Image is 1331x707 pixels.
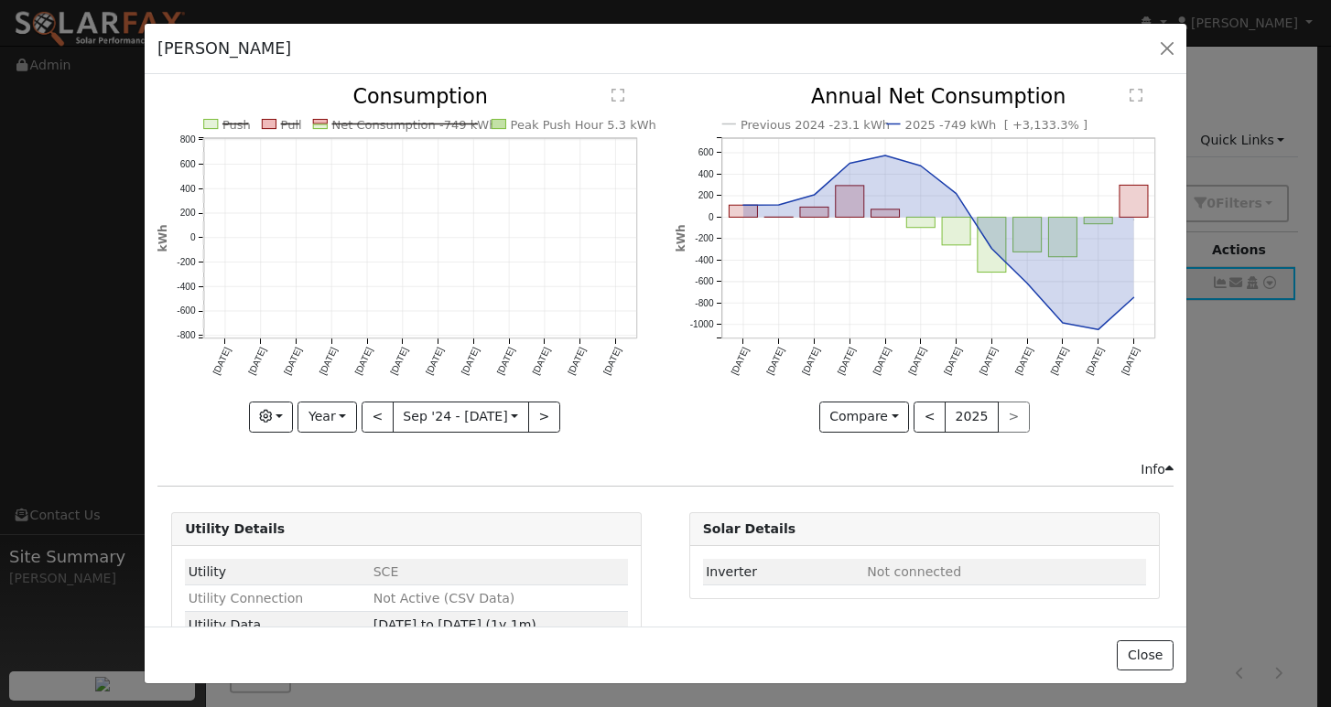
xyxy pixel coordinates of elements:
button: Close [1117,640,1173,671]
text: 400 [698,169,713,179]
circle: onclick="" [882,152,889,159]
rect: onclick="" [942,218,970,245]
text: Previous 2024 -23.1 kWh [741,118,890,132]
text:  [1130,88,1142,102]
text: -200 [695,234,714,244]
circle: onclick="" [1094,327,1101,334]
rect: onclick="" [1084,218,1112,224]
rect: onclick="" [1120,186,1148,218]
circle: onclick="" [916,162,924,169]
span: Utility Connection [189,591,304,605]
rect: onclick="" [1012,218,1041,252]
text: kWh [675,225,687,252]
circle: onclick="" [1130,295,1137,302]
text: Net Consumption -749 kWh [332,118,497,132]
rect: onclick="" [835,186,863,218]
rect: onclick="" [1048,218,1077,257]
button: Sep '24 - [DATE] [393,402,529,433]
circle: onclick="" [846,160,853,167]
text: [DATE] [978,346,1000,377]
text: [DATE] [871,346,893,377]
text: Pull [281,118,302,132]
div: Info [1141,460,1174,479]
span: ID: null, authorized: None [867,564,961,579]
text: -200 [177,257,196,267]
span: Not Active (CSV Data) [373,591,515,605]
text: [DATE] [836,346,858,377]
text: [DATE] [906,346,928,377]
text: [DATE] [1048,346,1070,377]
text: Consumption [353,85,489,109]
text: kWh [157,225,169,252]
text: 0 [190,232,196,242]
td: Inverter [703,559,864,585]
td: Utility [185,559,370,585]
circle: onclick="" [1130,216,1137,223]
text: 800 [180,134,196,145]
text: [DATE] [764,346,786,377]
button: Year [298,402,356,433]
text: Annual Net Consumption [811,85,1066,109]
text: -600 [177,306,196,316]
text: [DATE] [729,346,751,377]
circle: onclick="" [1059,319,1066,327]
button: < [914,402,946,433]
text: [DATE] [460,346,482,377]
text: 200 [698,191,713,201]
text: 600 [698,148,713,158]
rect: onclick="" [729,206,757,218]
circle: onclick="" [810,191,817,198]
text: [DATE] [211,346,233,377]
text: [DATE] [567,346,589,377]
text: [DATE] [1013,346,1035,377]
strong: Utility Details [185,521,285,536]
text: 200 [180,209,196,219]
text: [DATE] [1084,346,1106,377]
text: [DATE] [1120,346,1142,377]
text: -400 [177,282,196,292]
circle: onclick="" [774,201,782,209]
text: 0 [708,212,713,222]
text: -800 [177,331,196,341]
h5: [PERSON_NAME] [157,37,291,60]
rect: onclick="" [871,209,899,218]
circle: onclick="" [1023,280,1031,287]
text: [DATE] [318,346,340,377]
text: [DATE] [246,346,268,377]
text: 400 [180,184,196,194]
text: Push [222,118,251,132]
text: [DATE] [942,346,964,377]
text: -1000 [689,320,713,330]
button: < [362,402,394,433]
rect: onclick="" [800,208,828,218]
circle: onclick="" [739,202,746,209]
rect: onclick="" [978,218,1006,273]
text: [DATE] [389,346,411,377]
text: [DATE] [800,346,822,377]
text: -800 [695,298,714,308]
text: 600 [180,159,196,169]
rect: onclick="" [906,218,935,228]
text: -400 [695,255,714,265]
circle: onclick="" [952,190,959,198]
button: 2025 [945,402,999,433]
button: > [528,402,560,433]
span: [DATE] to [DATE] (1y 1m) [373,617,536,632]
span: ID: null, authorized: 09/02/25 [373,564,399,579]
text: [DATE] [531,346,553,377]
text: [DATE] [282,346,304,377]
text: [DATE] [424,346,446,377]
button: Compare [819,402,910,433]
circle: onclick="" [988,245,995,252]
text: 2025 -749 kWh [ +3,133.3% ] [904,118,1088,132]
td: Utility Data [185,612,370,638]
text: [DATE] [495,346,517,377]
text: [DATE] [353,346,375,377]
text: Peak Push Hour 5.3 kWh [511,118,656,132]
text: [DATE] [601,346,623,377]
strong: Solar Details [703,521,795,536]
text: -600 [695,277,714,287]
text:  [612,88,625,102]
